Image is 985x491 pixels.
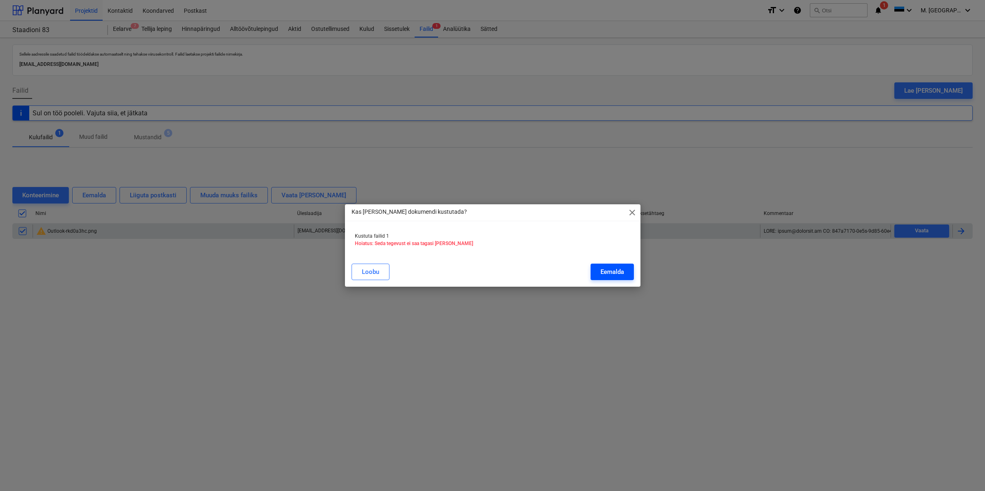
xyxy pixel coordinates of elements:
[627,208,637,217] span: close
[362,267,379,277] div: Loobu
[355,240,631,247] p: Hoiatus: Seda tegevust ei saa tagasi [PERSON_NAME]
[352,208,467,216] p: Kas [PERSON_NAME] dokumendi kustutada?
[355,233,631,240] p: Kustuta failid 1
[591,264,634,280] button: Eemalda
[352,264,389,280] button: Loobu
[600,267,624,277] div: Eemalda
